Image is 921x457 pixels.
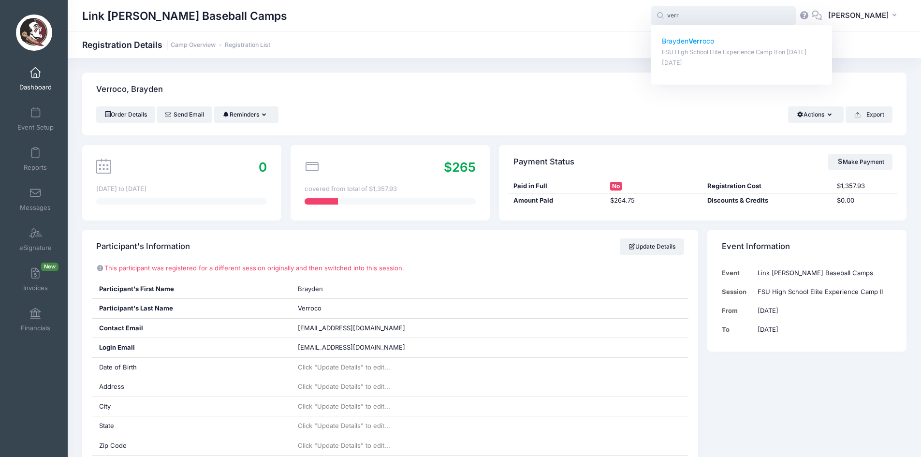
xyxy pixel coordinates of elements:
td: Session [722,282,753,301]
div: $0.00 [833,196,897,206]
a: Dashboard [13,62,58,96]
td: FSU High School Elite Experience Camp II [753,282,892,301]
p: Brayden oco [662,36,821,46]
a: Make Payment [828,154,892,170]
h1: Link [PERSON_NAME] Baseball Camps [82,5,287,27]
span: New [41,263,58,271]
div: Date of Birth [92,358,291,377]
span: [EMAIL_ADDRESS][DOMAIN_NAME] [298,343,419,353]
div: Participant's First Name [92,280,291,299]
span: 0 [259,160,267,175]
h4: Participant's Information [96,233,190,261]
span: [EMAIL_ADDRESS][DOMAIN_NAME] [298,324,405,332]
span: $265 [444,160,476,175]
div: Paid in Full [509,181,606,191]
a: eSignature [13,222,58,256]
td: Event [722,264,753,282]
a: Update Details [620,238,684,255]
div: $264.75 [606,196,703,206]
img: Link Jarrett Baseball Camps [16,15,52,51]
a: Registration List [225,42,270,49]
p: FSU High School Elite Experience Camp II on [DATE] [662,48,821,57]
span: No [610,182,622,191]
a: Event Setup [13,102,58,136]
h4: Event Information [722,233,790,261]
span: Dashboard [19,83,52,91]
span: Brayden [298,285,323,293]
div: Address [92,377,291,397]
p: [DATE] [662,59,821,68]
td: Link [PERSON_NAME] Baseball Camps [753,264,892,282]
span: Click "Update Details" to edit... [298,442,390,449]
div: covered from total of $1,357.93 [305,184,475,194]
span: Click "Update Details" to edit... [298,363,390,371]
div: City [92,397,291,416]
h4: Verroco, Brayden [96,76,163,103]
span: Financials [21,324,50,332]
span: Click "Update Details" to edit... [298,402,390,410]
h1: Registration Details [82,40,270,50]
a: Financials [13,303,58,337]
span: Click "Update Details" to edit... [298,422,390,429]
div: [DATE] to [DATE] [96,184,267,194]
span: Event Setup [17,123,54,132]
a: Send Email [157,106,212,123]
button: Export [846,106,892,123]
a: Order Details [96,106,155,123]
h4: Payment Status [513,148,574,176]
span: Invoices [23,284,48,292]
div: State [92,416,291,436]
button: Actions [788,106,844,123]
span: Reports [24,163,47,172]
td: [DATE] [753,301,892,320]
div: Discounts & Credits [703,196,833,206]
div: Participant's Last Name [92,299,291,318]
td: From [722,301,753,320]
span: [PERSON_NAME] [828,10,889,21]
p: This participant was registered for a different session originally and then switched into this se... [96,264,684,273]
div: Registration Cost [703,181,833,191]
div: Amount Paid [509,196,606,206]
button: [PERSON_NAME] [822,5,906,27]
td: To [722,320,753,339]
span: Click "Update Details" to edit... [298,383,390,390]
strong: Verr [688,37,702,45]
span: Messages [20,204,51,212]
input: Search by First Name, Last Name, or Email... [651,6,796,26]
a: Reports [13,142,58,176]
td: [DATE] [753,320,892,339]
span: eSignature [19,244,52,252]
div: $1,357.93 [833,181,897,191]
div: Zip Code [92,436,291,456]
a: Messages [13,182,58,216]
div: Contact Email [92,319,291,338]
a: InvoicesNew [13,263,58,296]
span: Verroco [298,304,322,312]
div: Login Email [92,338,291,357]
a: Camp Overview [171,42,216,49]
button: Reminders [214,106,278,123]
